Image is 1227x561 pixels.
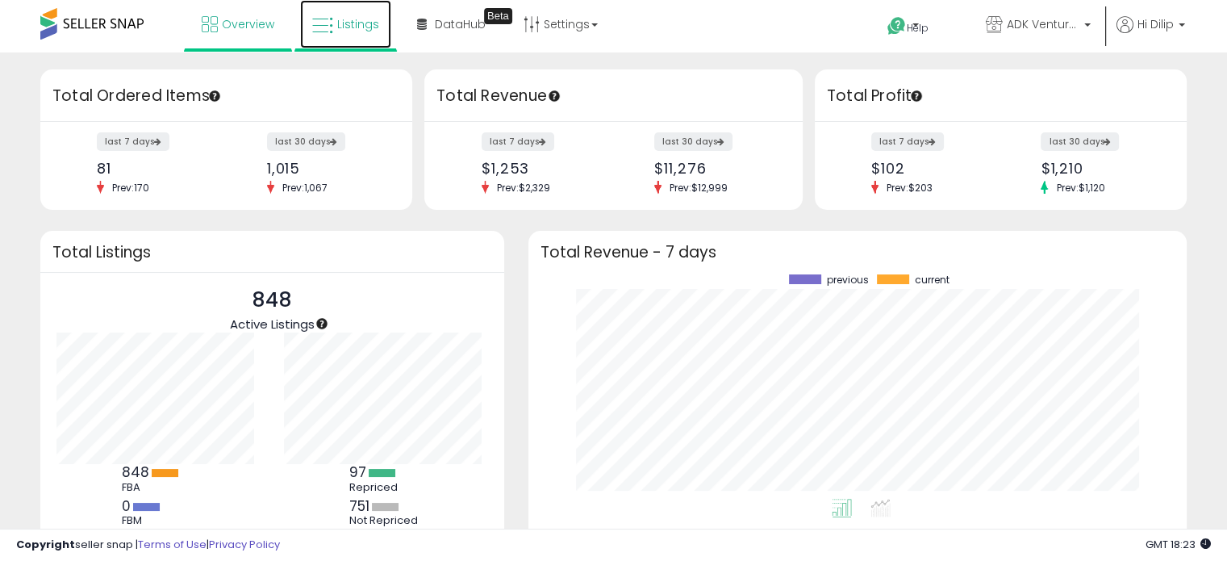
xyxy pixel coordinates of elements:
div: $102 [871,160,988,177]
b: 848 [122,463,149,482]
b: 97 [349,463,366,482]
span: Active Listings [230,316,315,333]
div: FBA [122,481,194,494]
div: Tooltip anchor [547,89,561,103]
label: last 7 days [871,132,944,151]
div: Tooltip anchor [909,89,924,103]
label: last 30 days [654,132,732,151]
p: 848 [230,285,315,316]
span: Prev: $203 [879,181,941,195]
span: Prev: $1,120 [1048,181,1112,195]
h3: Total Ordered Items [52,85,400,107]
div: Tooltip anchor [207,89,222,103]
span: Overview [222,16,274,32]
div: 1,015 [267,160,384,177]
span: Help [907,21,929,35]
div: Repriced [349,481,422,494]
h3: Total Revenue [436,85,791,107]
label: last 30 days [267,132,345,151]
div: Tooltip anchor [315,316,329,331]
div: $1,253 [482,160,602,177]
div: seller snap | | [16,538,280,553]
span: Prev: 170 [104,181,157,195]
div: Not Repriced [349,514,422,527]
h3: Total Profit [827,85,1175,107]
b: 751 [349,496,369,516]
span: Prev: $2,329 [489,181,558,195]
b: 0 [122,496,131,516]
div: 81 [97,160,214,177]
div: $11,276 [654,160,774,177]
div: Tooltip anchor [484,8,512,24]
span: Hi Dilip [1137,16,1174,32]
span: previous [827,274,869,286]
span: Prev: $12,999 [661,181,736,195]
a: Privacy Policy [209,537,280,552]
a: Terms of Use [138,537,207,552]
div: $1,210 [1041,160,1158,177]
span: DataHub [435,16,486,32]
a: Hi Dilip [1116,16,1185,52]
h3: Total Revenue - 7 days [540,246,1175,258]
a: Help [874,4,960,52]
strong: Copyright [16,537,75,552]
span: 2025-08-14 18:23 GMT [1146,537,1211,552]
i: Get Help [887,16,907,36]
span: ADK Ventures [1007,16,1079,32]
label: last 7 days [97,132,169,151]
h3: Total Listings [52,246,492,258]
span: Listings [337,16,379,32]
label: last 7 days [482,132,554,151]
div: FBM [122,514,194,527]
span: Prev: 1,067 [274,181,336,195]
span: current [915,274,949,286]
label: last 30 days [1041,132,1119,151]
